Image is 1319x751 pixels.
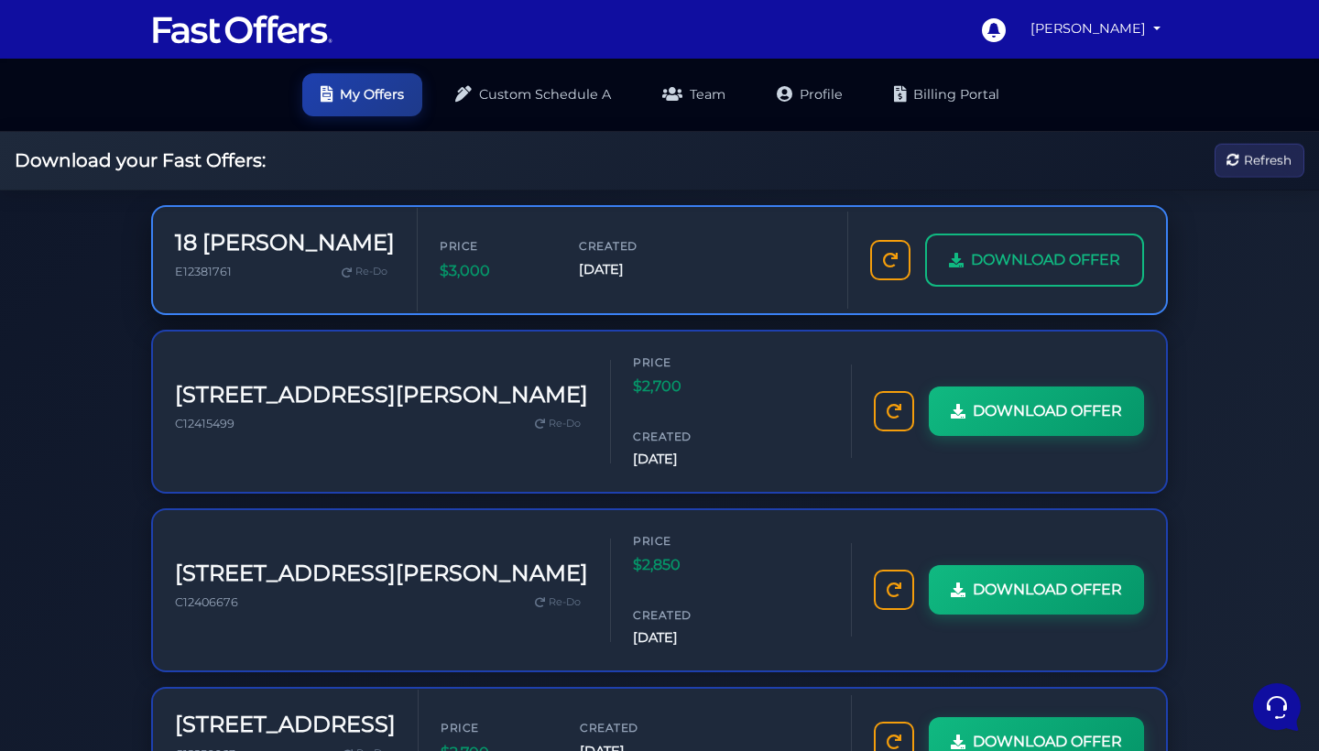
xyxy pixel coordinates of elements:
[29,103,148,117] span: Your Conversations
[440,259,550,283] span: $3,000
[440,237,550,255] span: Price
[633,553,743,577] span: $2,850
[633,627,743,648] span: [DATE]
[22,125,344,180] a: AuraYou:Still doesn't work[DATE]
[127,582,240,625] button: Messages
[77,224,290,243] p: Good day! If your RECO forms version is no longer valid, you'll need to update your DocuSign temp...
[633,354,743,371] span: Price
[175,595,238,609] span: C12406676
[579,237,689,255] span: Created
[549,416,581,432] span: Re-Do
[929,386,1144,436] a: DOWNLOAD OFFER
[929,565,1144,615] a: DOWNLOAD OFFER
[284,608,308,625] p: Help
[158,608,210,625] p: Messages
[549,594,581,611] span: Re-Do
[175,265,232,278] span: E12381761
[971,248,1120,272] span: DOWNLOAD OFFER
[633,375,743,398] span: $2,700
[758,73,861,116] a: Profile
[175,230,395,256] h3: 18 [PERSON_NAME]
[77,202,290,221] span: Aura
[22,195,344,250] a: AuraGood day! If your RECO forms version is no longer valid, you'll need to update your DocuSign ...
[77,154,290,172] p: You: Still doesn't work
[175,561,588,587] h3: [STREET_ADDRESS][PERSON_NAME]
[29,331,125,345] span: Find an Answer
[175,382,588,408] h3: [STREET_ADDRESS][PERSON_NAME]
[29,257,337,294] button: Start a Conversation
[1215,144,1304,178] button: Refresh
[925,234,1144,287] a: DOWNLOAD OFFER
[296,103,337,117] a: See all
[29,134,66,170] img: dark
[633,449,743,470] span: [DATE]
[528,412,588,436] a: Re-Do
[175,417,234,430] span: C12415499
[301,202,337,219] p: [DATE]
[41,370,300,388] input: Search for an Article...
[644,73,744,116] a: Team
[580,719,690,736] span: Created
[633,428,743,445] span: Created
[334,260,395,284] a: Re-Do
[1249,680,1304,735] iframe: Customerly Messenger Launcher
[355,264,387,280] span: Re-Do
[1023,11,1168,47] a: [PERSON_NAME]
[55,608,86,625] p: Home
[239,582,352,625] button: Help
[302,73,422,116] a: My Offers
[175,712,396,738] h3: [STREET_ADDRESS]
[528,591,588,615] a: Re-Do
[15,582,127,625] button: Home
[29,204,66,241] img: dark
[301,132,337,148] p: [DATE]
[876,73,1018,116] a: Billing Portal
[633,606,743,624] span: Created
[973,578,1122,602] span: DOWNLOAD OFFER
[973,399,1122,423] span: DOWNLOAD OFFER
[15,15,308,73] h2: Hello [PERSON_NAME] 👋
[633,532,743,550] span: Price
[437,73,629,116] a: Custom Schedule A
[132,268,256,283] span: Start a Conversation
[15,149,266,171] h2: Download your Fast Offers:
[579,259,689,280] span: [DATE]
[1244,150,1292,170] span: Refresh
[77,132,290,150] span: Aura
[441,719,550,736] span: Price
[228,331,337,345] a: Open Help Center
